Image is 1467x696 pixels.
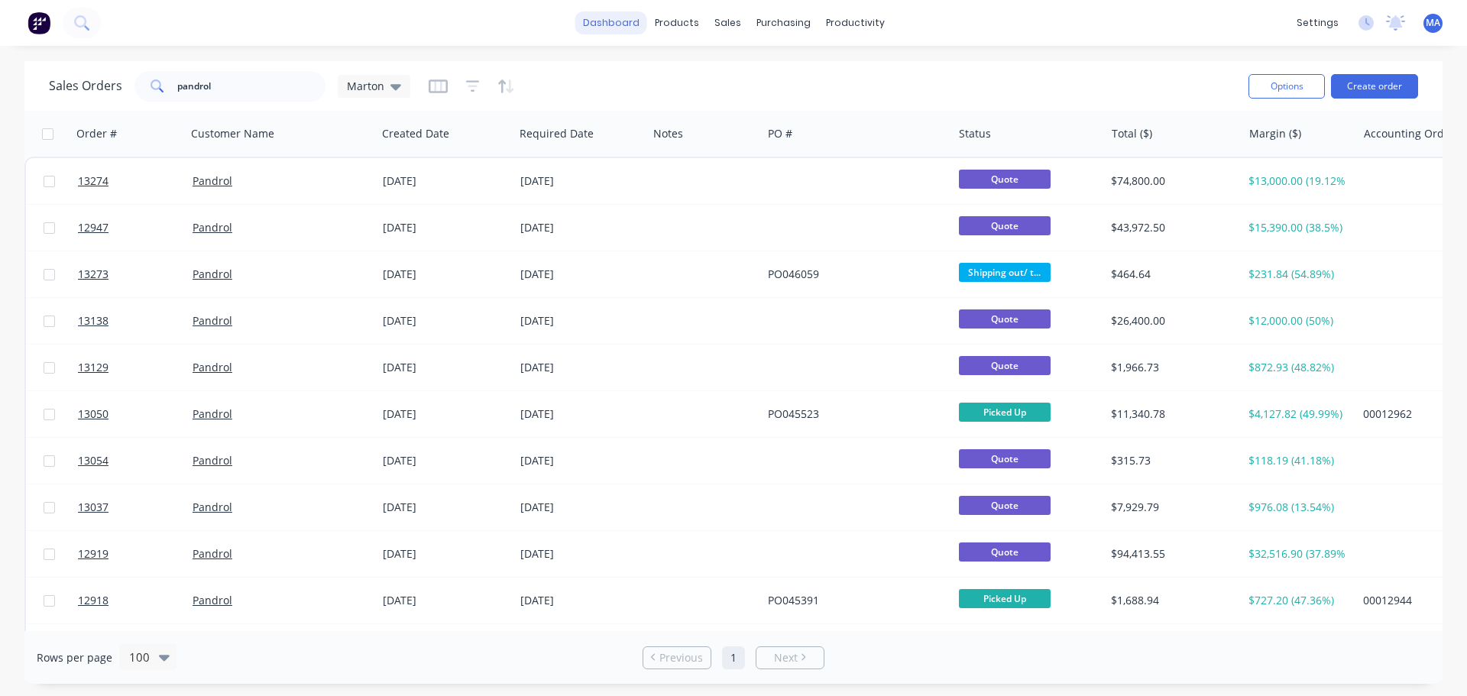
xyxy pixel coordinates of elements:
div: settings [1289,11,1346,34]
a: Pandrol [193,360,232,374]
div: $13,000.00 (19.12%) [1248,173,1346,189]
div: $15,390.00 (38.5%) [1248,220,1346,235]
div: [DATE] [520,360,642,375]
span: Quote [959,496,1051,515]
div: [DATE] [383,406,508,422]
div: $727.20 (47.36%) [1248,593,1346,608]
div: $4,127.82 (49.99%) [1248,406,1346,422]
div: $315.73 [1111,453,1229,468]
div: Order # [76,126,117,141]
div: $26,400.00 [1111,313,1229,329]
div: [DATE] [520,500,642,515]
span: 12919 [78,546,108,562]
div: purchasing [749,11,818,34]
div: $11,340.78 [1111,406,1229,422]
div: [DATE] [520,220,642,235]
span: Rows per page [37,650,112,665]
div: [DATE] [383,220,508,235]
div: $118.19 (41.18%) [1248,453,1346,468]
span: 12918 [78,593,108,608]
a: 12919 [78,531,193,577]
span: 12947 [78,220,108,235]
a: Pandrol [193,593,232,607]
a: 12947 [78,205,193,251]
div: $32,516.90 (37.89%) [1248,546,1346,562]
span: MA [1426,16,1440,30]
div: $94,413.55 [1111,546,1229,562]
div: [DATE] [520,313,642,329]
img: Factory [28,11,50,34]
a: Pandrol [193,173,232,188]
div: Created Date [382,126,449,141]
div: [DATE] [520,406,642,422]
div: [DATE] [383,593,508,608]
a: 13054 [78,438,193,484]
a: 13274 [78,158,193,204]
button: Create order [1331,74,1418,99]
div: [DATE] [383,453,508,468]
span: 13037 [78,500,108,515]
div: PO # [768,126,792,141]
a: dashboard [575,11,647,34]
a: 13129 [78,345,193,390]
a: 13138 [78,298,193,344]
span: Shipping out/ t... [959,263,1051,282]
a: Pandrol [193,500,232,514]
input: Search... [177,71,326,102]
span: 13273 [78,267,108,282]
div: Customer Name [191,126,274,141]
div: $976.08 (13.54%) [1248,500,1346,515]
div: [DATE] [383,313,508,329]
div: $872.93 (48.82%) [1248,360,1346,375]
a: 13037 [78,484,193,530]
div: [DATE] [520,173,642,189]
a: 13050 [78,391,193,437]
div: PO045391 [768,593,938,608]
div: Status [959,126,991,141]
span: 13054 [78,453,108,468]
div: $7,929.79 [1111,500,1229,515]
div: productivity [818,11,892,34]
span: 13050 [78,406,108,422]
span: Quote [959,216,1051,235]
span: Previous [659,650,703,665]
div: [DATE] [520,546,642,562]
div: Accounting Order # [1364,126,1465,141]
div: $74,800.00 [1111,173,1229,189]
div: [DATE] [383,267,508,282]
div: products [647,11,707,34]
div: $231.84 (54.89%) [1248,267,1346,282]
span: 13274 [78,173,108,189]
a: Pandrol [193,313,232,328]
a: 13273 [78,251,193,297]
div: PO046059 [768,267,938,282]
div: sales [707,11,749,34]
div: [DATE] [520,453,642,468]
div: Notes [653,126,683,141]
div: PO045523 [768,406,938,422]
div: [DATE] [383,360,508,375]
a: Next page [756,650,824,665]
span: Picked Up [959,589,1051,608]
div: Margin ($) [1249,126,1301,141]
div: $464.64 [1111,267,1229,282]
span: Marton [347,78,384,94]
div: $12,000.00 (50%) [1248,313,1346,329]
a: Pandrol [193,220,232,235]
span: Quote [959,449,1051,468]
button: Options [1248,74,1325,99]
h1: Sales Orders [49,79,122,93]
a: 12920 [78,624,193,670]
span: Quote [959,542,1051,562]
div: [DATE] [383,173,508,189]
div: [DATE] [520,593,642,608]
a: Pandrol [193,406,232,421]
a: Pandrol [193,267,232,281]
div: Total ($) [1112,126,1152,141]
span: 13138 [78,313,108,329]
a: Pandrol [193,453,232,468]
a: Pandrol [193,546,232,561]
span: Quote [959,356,1051,375]
a: Page 1 is your current page [722,646,745,669]
div: [DATE] [383,546,508,562]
